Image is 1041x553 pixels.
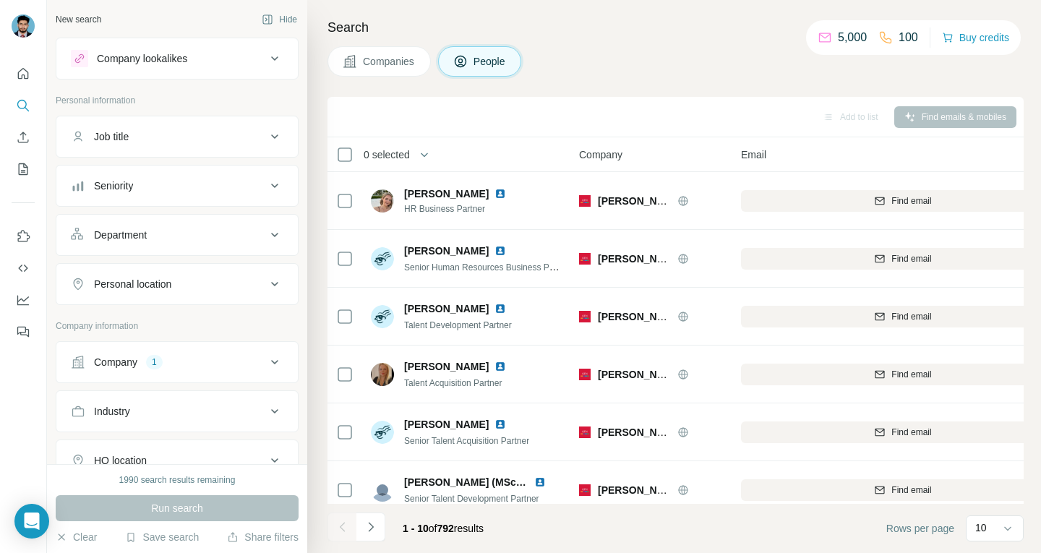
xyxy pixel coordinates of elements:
span: [PERSON_NAME] & [PERSON_NAME] [598,369,781,380]
img: Avatar [12,14,35,38]
span: [PERSON_NAME] [404,187,489,201]
p: 10 [975,520,987,535]
button: Share filters [227,530,299,544]
button: Use Surfe on LinkedIn [12,223,35,249]
span: Find email [891,252,931,265]
p: 5,000 [838,29,867,46]
div: Personal location [94,277,171,291]
img: Logo of Kinleigh Folkard & Hayward [579,426,591,438]
div: Department [94,228,147,242]
img: Avatar [371,247,394,270]
img: LinkedIn logo [494,188,506,200]
span: Find email [891,310,931,323]
span: results [403,523,484,534]
div: 1 [146,356,163,369]
span: [PERSON_NAME] [404,301,489,316]
div: HQ location [94,453,147,468]
span: Rows per page [886,521,954,536]
button: Clear [56,530,97,544]
button: Save search [125,530,199,544]
span: Companies [363,54,416,69]
button: Use Surfe API [12,255,35,281]
span: People [474,54,507,69]
img: LinkedIn logo [494,303,506,314]
button: Seniority [56,168,298,203]
p: Company information [56,320,299,333]
span: Senior Talent Development Partner [404,494,539,504]
span: [PERSON_NAME] [404,359,489,374]
h4: Search [327,17,1024,38]
span: Find email [891,484,931,497]
div: Seniority [94,179,133,193]
button: Quick start [12,61,35,87]
img: LinkedIn logo [534,476,546,488]
span: Senior Human Resources Business Partner [404,261,572,273]
div: Job title [94,129,129,144]
span: Senior Talent Acquisition Partner [404,436,529,446]
button: Industry [56,394,298,429]
button: My lists [12,156,35,182]
span: [PERSON_NAME] [404,417,489,432]
span: Email [741,147,766,162]
button: Search [12,93,35,119]
div: Company [94,355,137,369]
span: 1 - 10 [403,523,429,534]
span: of [429,523,437,534]
div: New search [56,13,101,26]
button: Feedback [12,319,35,345]
img: Avatar [371,479,394,502]
button: Enrich CSV [12,124,35,150]
span: Company [579,147,622,162]
button: Personal location [56,267,298,301]
button: Navigate to next page [356,513,385,541]
img: Logo of Kinleigh Folkard & Hayward [579,311,591,322]
span: [PERSON_NAME] & [PERSON_NAME] [598,253,781,265]
img: Logo of Kinleigh Folkard & Hayward [579,484,591,496]
span: 792 [437,523,454,534]
p: Personal information [56,94,299,107]
div: 1990 search results remaining [119,473,236,486]
button: Company lookalikes [56,41,298,76]
button: Buy credits [942,27,1009,48]
button: Department [56,218,298,252]
img: Avatar [371,363,394,386]
span: Talent Development Partner [404,320,512,330]
img: Avatar [371,305,394,328]
img: Avatar [371,421,394,444]
span: Find email [891,194,931,207]
div: Industry [94,404,130,419]
img: LinkedIn logo [494,245,506,257]
img: Avatar [371,189,394,213]
span: 0 selected [364,147,410,162]
img: Logo of Kinleigh Folkard & Hayward [579,369,591,380]
span: [PERSON_NAME] & [PERSON_NAME] [598,195,781,207]
button: Company1 [56,345,298,380]
p: 100 [899,29,918,46]
button: Dashboard [12,287,35,313]
img: Logo of Kinleigh Folkard & Hayward [579,195,591,207]
span: Talent Acquisition Partner [404,378,502,388]
span: HR Business Partner [404,202,523,215]
img: LinkedIn logo [494,361,506,372]
span: Find email [891,426,931,439]
button: HQ location [56,443,298,478]
span: [PERSON_NAME] & [PERSON_NAME] [598,311,781,322]
span: [PERSON_NAME] & [PERSON_NAME] [598,484,781,496]
img: Logo of Kinleigh Folkard & Hayward [579,253,591,265]
div: Open Intercom Messenger [14,504,49,539]
span: [PERSON_NAME] & [PERSON_NAME] [598,426,781,438]
span: [PERSON_NAME] [404,244,489,258]
span: Find email [891,368,931,381]
button: Job title [56,119,298,154]
img: LinkedIn logo [494,419,506,430]
span: [PERSON_NAME] (MSc Assoc CIPD) [404,476,579,488]
div: Company lookalikes [97,51,187,66]
button: Hide [252,9,307,30]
